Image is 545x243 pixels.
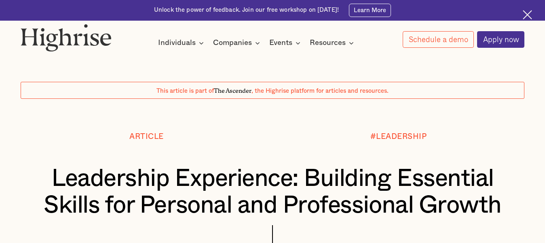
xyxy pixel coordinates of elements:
a: Learn More [349,4,391,17]
img: Cross icon [523,10,532,19]
div: Resources [310,38,356,48]
div: Companies [213,38,262,48]
div: Events [269,38,292,48]
span: , the Highrise platform for articles and resources. [251,88,389,94]
img: Highrise logo [21,24,112,51]
div: Article [129,133,164,141]
span: The Ascender [214,86,251,93]
div: Events [269,38,303,48]
div: Unlock the power of feedback. Join our free workshop on [DATE]! [154,6,339,14]
span: This article is part of [156,88,214,94]
a: Schedule a demo [403,31,474,48]
a: Apply now [477,31,525,48]
div: #LEADERSHIP [370,133,427,141]
div: Individuals [158,38,196,48]
h1: Leadership Experience: Building Essential Skills for Personal and Professional Growth [41,165,503,219]
div: Individuals [158,38,206,48]
div: Companies [213,38,252,48]
div: Resources [310,38,346,48]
